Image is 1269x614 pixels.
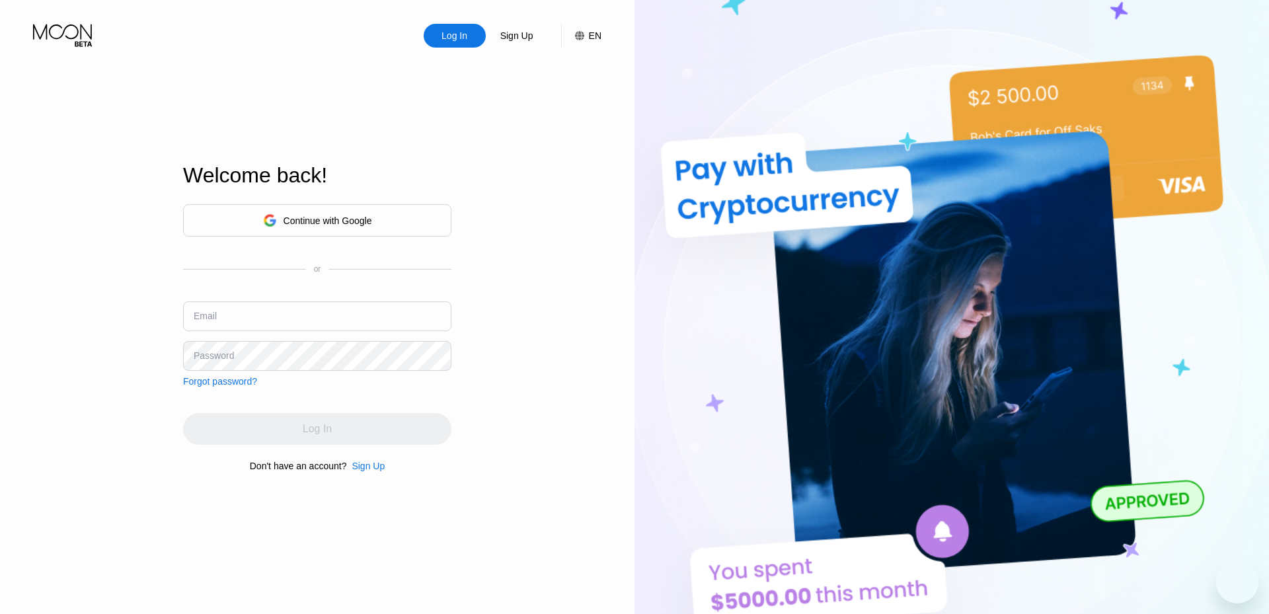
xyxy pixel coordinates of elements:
[486,24,548,48] div: Sign Up
[424,24,486,48] div: Log In
[440,29,469,42] div: Log In
[194,350,234,361] div: Password
[183,376,257,387] div: Forgot password?
[194,311,217,321] div: Email
[284,215,372,226] div: Continue with Google
[346,461,385,471] div: Sign Up
[314,264,321,274] div: or
[352,461,385,471] div: Sign Up
[183,163,451,188] div: Welcome back!
[1216,561,1258,603] iframe: Button to launch messaging window
[561,24,601,48] div: EN
[499,29,535,42] div: Sign Up
[183,204,451,237] div: Continue with Google
[589,30,601,41] div: EN
[250,461,347,471] div: Don't have an account?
